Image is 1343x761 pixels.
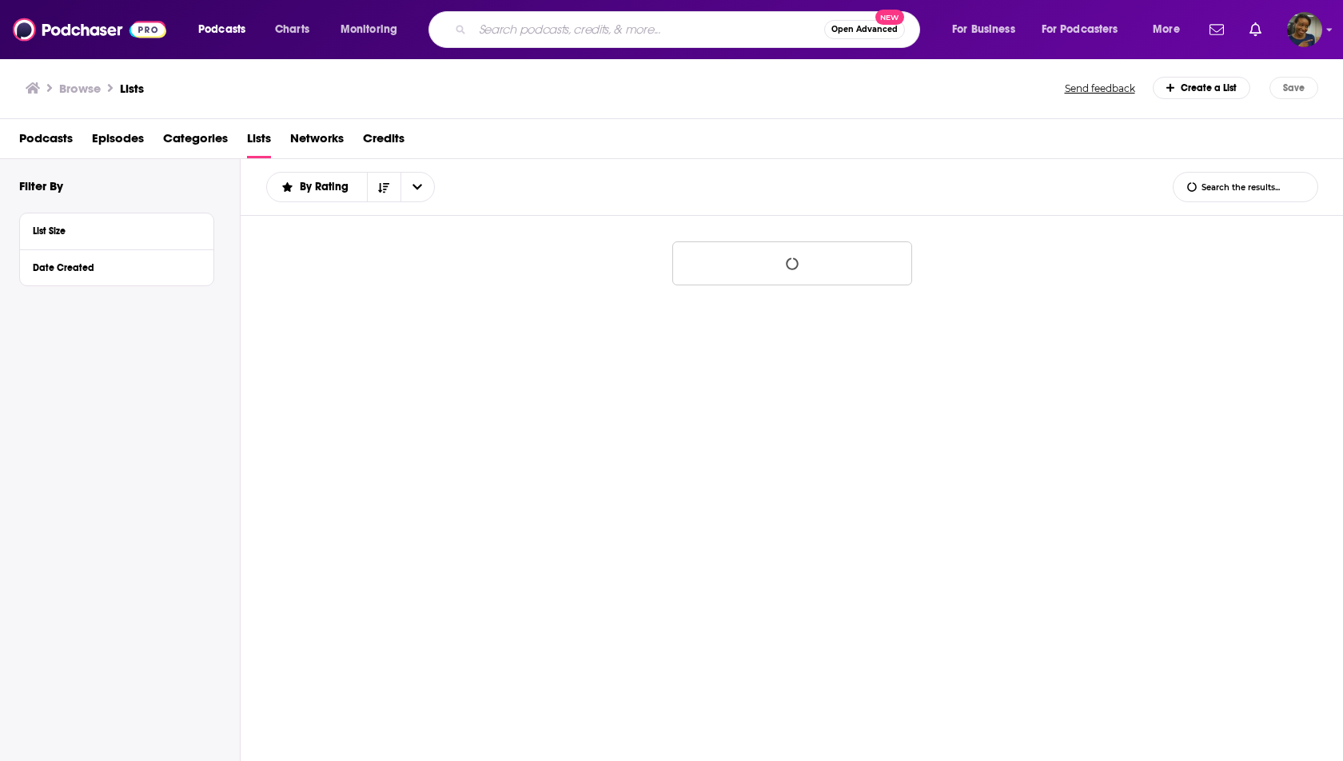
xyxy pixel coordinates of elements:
a: Charts [265,17,319,42]
button: open menu [187,17,266,42]
span: By Rating [300,181,354,193]
h2: Filter By [19,178,63,193]
a: Networks [290,126,344,158]
button: open menu [267,181,367,193]
button: Open AdvancedNew [824,20,905,39]
a: Lists [120,81,144,96]
button: open menu [401,173,434,201]
div: Date Created [33,262,190,273]
span: Monitoring [341,18,397,41]
span: Logged in as sabrinajohnson [1287,12,1322,47]
a: Credits [363,126,404,158]
img: Podchaser - Follow, Share and Rate Podcasts [13,14,166,45]
button: open menu [329,17,418,42]
button: Show profile menu [1287,12,1322,47]
input: Search podcasts, credits, & more... [472,17,824,42]
button: Send feedback [1060,82,1140,95]
span: For Podcasters [1042,18,1118,41]
a: Episodes [92,126,144,158]
button: open menu [1142,17,1200,42]
h2: Choose List sort [266,172,435,202]
button: Sort Direction [367,173,401,201]
span: Podcasts [198,18,245,41]
div: List Size [33,225,190,237]
div: Create a List [1153,77,1251,99]
button: List Size [33,220,201,240]
a: Lists [247,126,271,158]
button: Date Created [33,257,201,277]
button: Save [1269,77,1318,99]
a: Show notifications dropdown [1243,16,1268,43]
a: Podcasts [19,126,73,158]
span: For Business [952,18,1015,41]
h3: Browse [59,81,101,96]
span: Open Advanced [831,26,898,34]
a: Categories [163,126,228,158]
div: Search podcasts, credits, & more... [444,11,935,48]
button: open menu [941,17,1035,42]
span: Charts [275,18,309,41]
span: New [875,10,904,25]
img: User Profile [1287,12,1322,47]
span: More [1153,18,1180,41]
button: open menu [1031,17,1142,42]
button: Loading [672,241,912,285]
a: Show notifications dropdown [1203,16,1230,43]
